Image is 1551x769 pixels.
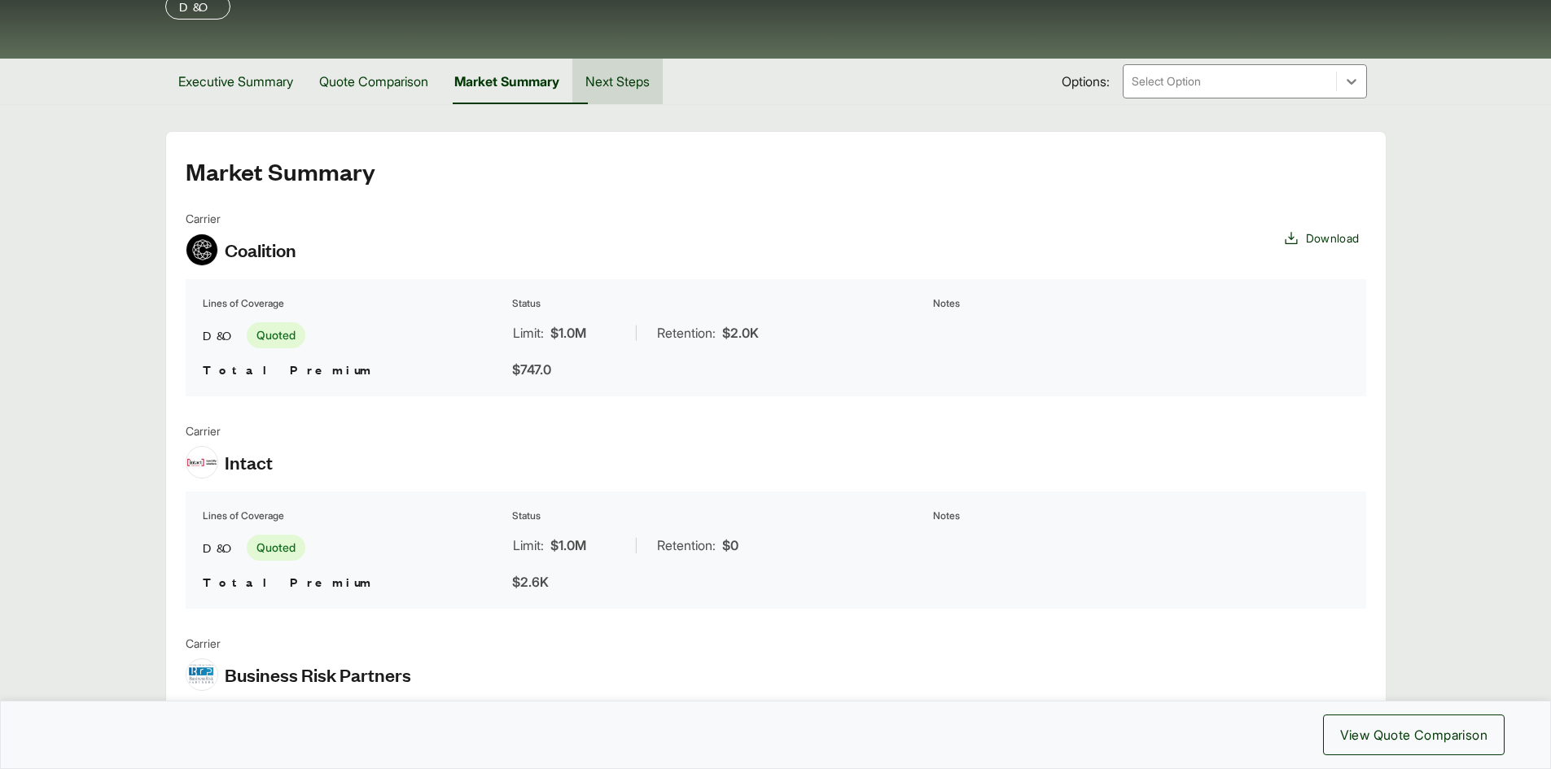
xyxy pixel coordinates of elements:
[513,535,544,555] span: Limit:
[186,158,1366,184] h2: Market Summary
[247,535,305,561] span: Quoted
[932,508,1350,524] th: Notes
[225,238,296,262] span: Coalition
[186,234,217,265] img: Coalition
[203,360,374,378] span: Total Premium
[165,59,306,104] button: Executive Summary
[657,323,716,343] span: Retention:
[550,323,586,343] span: $1.0M
[203,538,240,557] span: D&O
[1340,725,1487,745] span: View Quote Comparison
[186,635,411,652] span: Carrier
[306,59,441,104] button: Quote Comparison
[722,323,759,343] span: $2.0K
[1306,229,1360,247] span: Download
[512,361,551,378] span: $747.0
[722,535,738,555] span: $0
[186,662,217,688] img: Business Risk Partners
[511,295,929,312] th: Status
[203,573,374,590] span: Total Premium
[186,210,296,227] span: Carrier
[512,574,549,590] span: $2.6K
[511,508,929,524] th: Status
[186,422,273,439] span: Carrier
[634,537,638,553] span: |
[634,325,638,341] span: |
[550,535,586,555] span: $1.0M
[247,322,305,348] span: Quoted
[202,295,508,312] th: Lines of Coverage
[657,535,716,555] span: Retention:
[441,59,572,104] button: Market Summary
[513,323,544,343] span: Limit:
[203,326,240,345] span: D&O
[202,508,508,524] th: Lines of Coverage
[1062,72,1110,91] span: Options:
[225,662,411,687] span: Business Risk Partners
[1323,714,1505,755] button: View Quote Comparison
[186,458,217,467] img: Intact
[225,450,273,474] span: Intact
[1277,223,1366,253] button: Download
[572,59,663,104] button: Next Steps
[932,295,1350,312] th: Notes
